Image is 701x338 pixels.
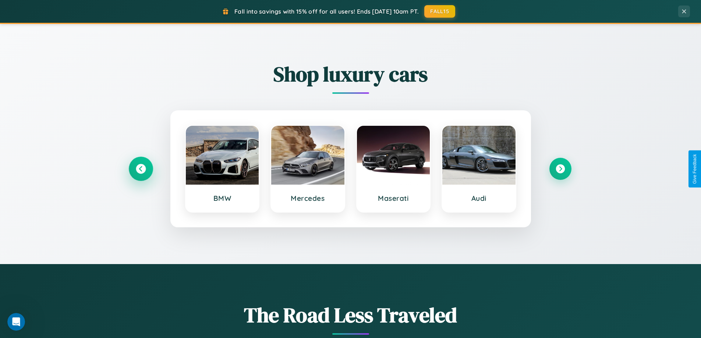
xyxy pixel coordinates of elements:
[7,313,25,331] iframe: Intercom live chat
[130,301,571,329] h1: The Road Less Traveled
[130,60,571,88] h2: Shop luxury cars
[193,194,252,203] h3: BMW
[424,5,455,18] button: FALL15
[364,194,423,203] h3: Maserati
[692,154,697,184] div: Give Feedback
[234,8,419,15] span: Fall into savings with 15% off for all users! Ends [DATE] 10am PT.
[450,194,508,203] h3: Audi
[279,194,337,203] h3: Mercedes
